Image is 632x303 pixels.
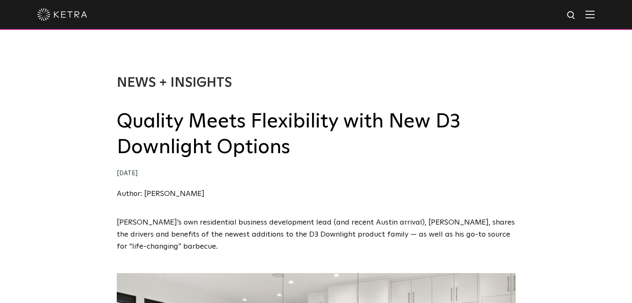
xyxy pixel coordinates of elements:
[566,10,577,21] img: search icon
[117,190,204,198] a: Author: [PERSON_NAME]
[585,10,595,18] img: Hamburger%20Nav.svg
[37,8,87,21] img: ketra-logo-2019-white
[117,109,516,161] h2: Quality Meets Flexibility with New D3 Downlight Options
[117,219,515,250] span: [PERSON_NAME]’s own residential business development lead (and recent Austin arrival), [PERSON_NA...
[117,76,232,90] a: News + Insights
[117,168,516,180] div: [DATE]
